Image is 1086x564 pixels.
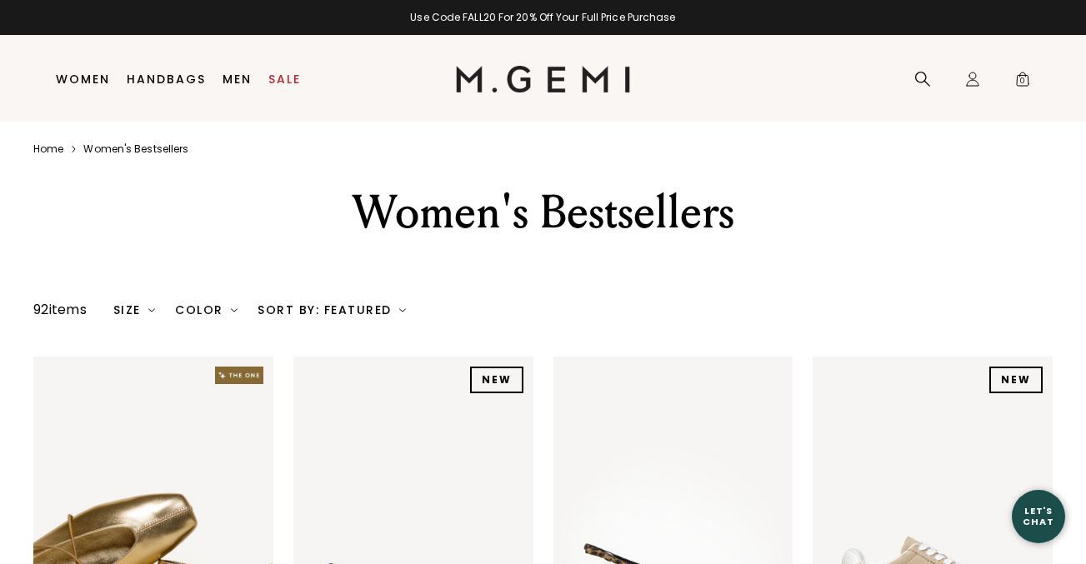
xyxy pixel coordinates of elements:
div: Color [175,303,238,317]
div: 92 items [33,300,87,320]
a: Sale [268,72,301,86]
a: Women [56,72,110,86]
span: 0 [1014,74,1031,91]
a: Home [33,142,63,156]
div: Women's Bestsellers [234,182,853,242]
a: Women's bestsellers [83,142,188,156]
div: Size [113,303,156,317]
a: Men [223,72,252,86]
div: NEW [989,367,1043,393]
div: NEW [470,367,523,393]
div: Let's Chat [1012,506,1065,527]
img: The One tag [215,367,263,384]
img: chevron-down.svg [148,307,155,313]
img: chevron-down.svg [231,307,238,313]
img: M.Gemi [456,66,630,92]
img: chevron-down.svg [399,307,406,313]
a: Handbags [127,72,206,86]
div: Sort By: Featured [258,303,406,317]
